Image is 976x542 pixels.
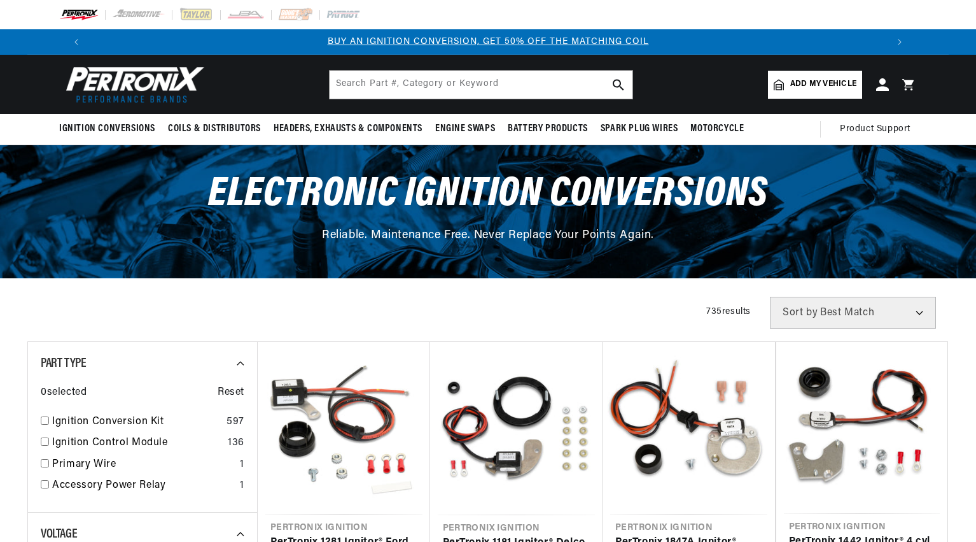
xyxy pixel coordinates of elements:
[690,122,744,136] span: Motorcycle
[52,414,221,431] a: Ignition Conversion Kit
[501,114,594,144] summary: Battery Products
[435,122,495,136] span: Engine Swaps
[508,122,588,136] span: Battery Products
[790,78,856,90] span: Add my vehicle
[330,71,632,99] input: Search Part #, Category or Keyword
[52,457,235,473] a: Primary Wire
[89,35,887,49] div: 1 of 3
[887,29,912,55] button: Translation missing: en.sections.announcements.next_announcement
[228,435,244,452] div: 136
[59,122,155,136] span: Ignition Conversions
[594,114,685,144] summary: Spark Plug Wires
[684,114,750,144] summary: Motorcycle
[41,357,86,370] span: Part Type
[706,307,751,317] span: 735 results
[41,528,77,541] span: Voltage
[768,71,862,99] a: Add my vehicle
[41,385,87,401] span: 0 selected
[840,114,917,145] summary: Product Support
[59,62,206,106] img: Pertronix
[604,71,632,99] button: search button
[783,308,818,318] span: Sort by
[770,297,936,329] select: Sort by
[218,385,244,401] span: Reset
[240,457,244,473] div: 1
[64,29,89,55] button: Translation missing: en.sections.announcements.previous_announcement
[240,478,244,494] div: 1
[162,114,267,144] summary: Coils & Distributors
[89,35,887,49] div: Announcement
[601,122,678,136] span: Spark Plug Wires
[267,114,429,144] summary: Headers, Exhausts & Components
[322,230,654,241] span: Reliable. Maintenance Free. Never Replace Your Points Again.
[429,114,501,144] summary: Engine Swaps
[840,122,910,136] span: Product Support
[27,29,949,55] slideshow-component: Translation missing: en.sections.announcements.announcement_bar
[274,122,422,136] span: Headers, Exhausts & Components
[52,435,223,452] a: Ignition Control Module
[208,174,768,215] span: Electronic Ignition Conversions
[328,37,649,46] a: BUY AN IGNITION CONVERSION, GET 50% OFF THE MATCHING COIL
[168,122,261,136] span: Coils & Distributors
[59,114,162,144] summary: Ignition Conversions
[227,414,244,431] div: 597
[52,478,235,494] a: Accessory Power Relay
